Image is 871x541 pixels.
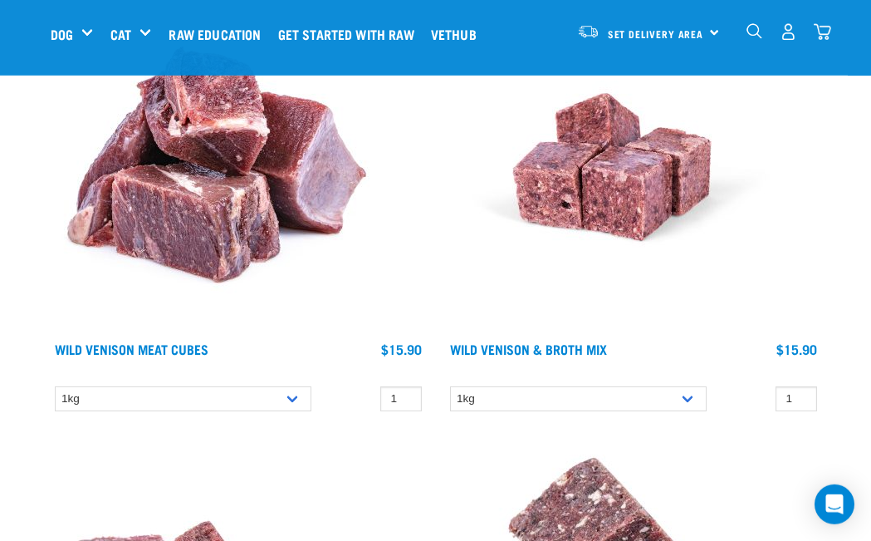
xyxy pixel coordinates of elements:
span: Set Delivery Area [608,31,704,37]
a: Wild Venison Meat Cubes [55,345,208,352]
a: Wild Venison & Broth Mix [450,345,607,352]
input: 1 [380,386,422,412]
div: $15.90 [776,342,817,357]
a: Raw Education [164,1,273,67]
img: Vension and heart [446,1,778,333]
input: 1 [776,386,817,412]
img: 1181 Wild Venison Meat Cubes Boneless 01 [51,1,383,333]
a: Dog [51,24,73,44]
a: Cat [110,24,131,44]
div: $15.90 [381,342,422,357]
div: Open Intercom Messenger [815,484,854,524]
a: Vethub [427,1,489,67]
img: home-icon-1@2x.png [746,23,762,39]
img: user.png [780,23,797,41]
img: van-moving.png [577,24,599,39]
img: home-icon@2x.png [814,23,831,41]
a: Get started with Raw [274,1,427,67]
